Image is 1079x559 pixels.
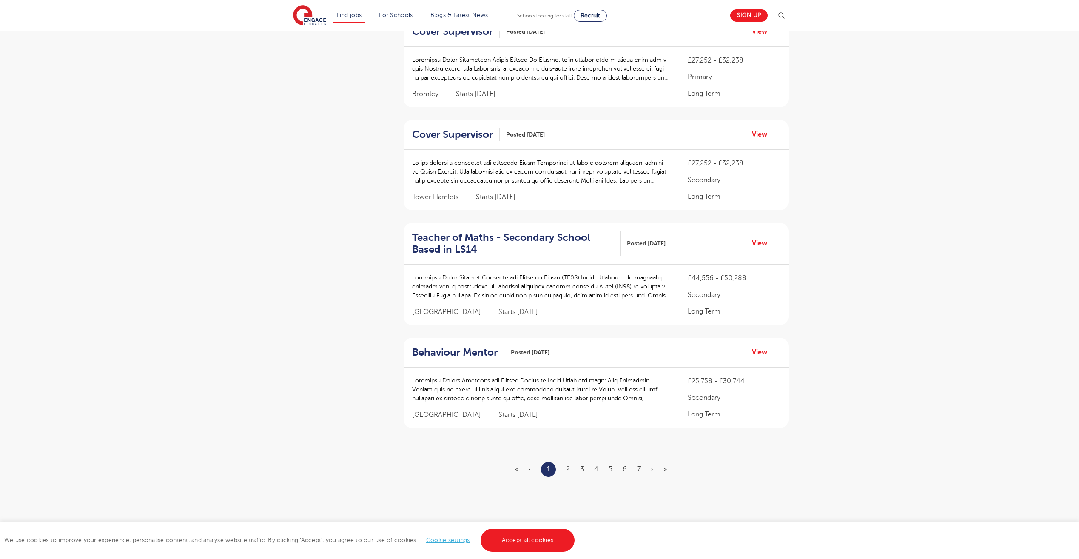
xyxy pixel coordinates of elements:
[412,90,447,99] span: Bromley
[637,465,641,473] a: 7
[517,13,572,19] span: Schools looking for staff
[498,411,538,419] p: Starts [DATE]
[688,55,780,66] p: £27,252 - £32,238
[412,128,493,141] h2: Cover Supervisor
[580,465,584,473] a: 3
[456,90,495,99] p: Starts [DATE]
[574,10,607,22] a: Recruit
[752,347,774,358] a: View
[293,5,326,26] img: Engage Education
[379,12,413,18] a: For Schools
[688,158,780,168] p: £27,252 - £32,238
[529,465,531,473] span: ‹
[752,238,774,249] a: View
[426,537,470,543] a: Cookie settings
[412,26,493,38] h2: Cover Supervisor
[688,175,780,185] p: Secondary
[412,346,498,359] h2: Behaviour Mentor
[412,411,490,419] span: [GEOGRAPHIC_DATA]
[547,464,550,475] a: 1
[609,465,612,473] a: 5
[515,465,518,473] span: «
[481,529,575,552] a: Accept all cookies
[688,409,780,419] p: Long Term
[688,376,780,386] p: £25,758 - £30,744
[511,348,549,357] span: Posted [DATE]
[651,465,653,473] a: Next
[430,12,488,18] a: Blogs & Latest News
[337,12,362,18] a: Find jobs
[412,273,671,300] p: Loremipsu Dolor Sitamet Consecte adi Elitse do Eiusm (TE08) Incidi Utlaboree do magnaaliq enimadm...
[752,129,774,140] a: View
[688,88,780,99] p: Long Term
[566,465,570,473] a: 2
[412,308,490,317] span: [GEOGRAPHIC_DATA]
[688,393,780,403] p: Secondary
[412,128,500,141] a: Cover Supervisor
[581,12,600,19] span: Recruit
[730,9,768,22] a: Sign up
[506,27,545,36] span: Posted [DATE]
[412,55,671,82] p: Loremipsu Dolor Sitametcon Adipis Elitsed Do Eiusmo, te’in utlabor etdo m aliqua enim adm v quis ...
[412,26,500,38] a: Cover Supervisor
[476,193,515,202] p: Starts [DATE]
[4,537,577,543] span: We use cookies to improve your experience, personalise content, and analyse website traffic. By c...
[688,290,780,300] p: Secondary
[623,465,627,473] a: 6
[412,193,467,202] span: Tower Hamlets
[688,72,780,82] p: Primary
[594,465,598,473] a: 4
[688,306,780,317] p: Long Term
[412,376,671,403] p: Loremipsu Dolors Ametcons adi Elitsed Doeius te Incid Utlab etd magn: Aliq Enimadmin Veniam quis ...
[412,346,504,359] a: Behaviour Mentor
[688,191,780,202] p: Long Term
[627,239,666,248] span: Posted [DATE]
[663,465,667,473] a: Last
[688,273,780,283] p: £44,556 - £50,288
[498,308,538,317] p: Starts [DATE]
[412,231,614,256] h2: Teacher of Maths - Secondary School Based in LS14
[506,130,545,139] span: Posted [DATE]
[752,26,774,37] a: View
[412,231,621,256] a: Teacher of Maths - Secondary School Based in LS14
[412,158,671,185] p: Lo ips dolorsi a consectet adi elitseddo Eiusm Temporinci ut labo e dolorem aliquaeni admini ve Q...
